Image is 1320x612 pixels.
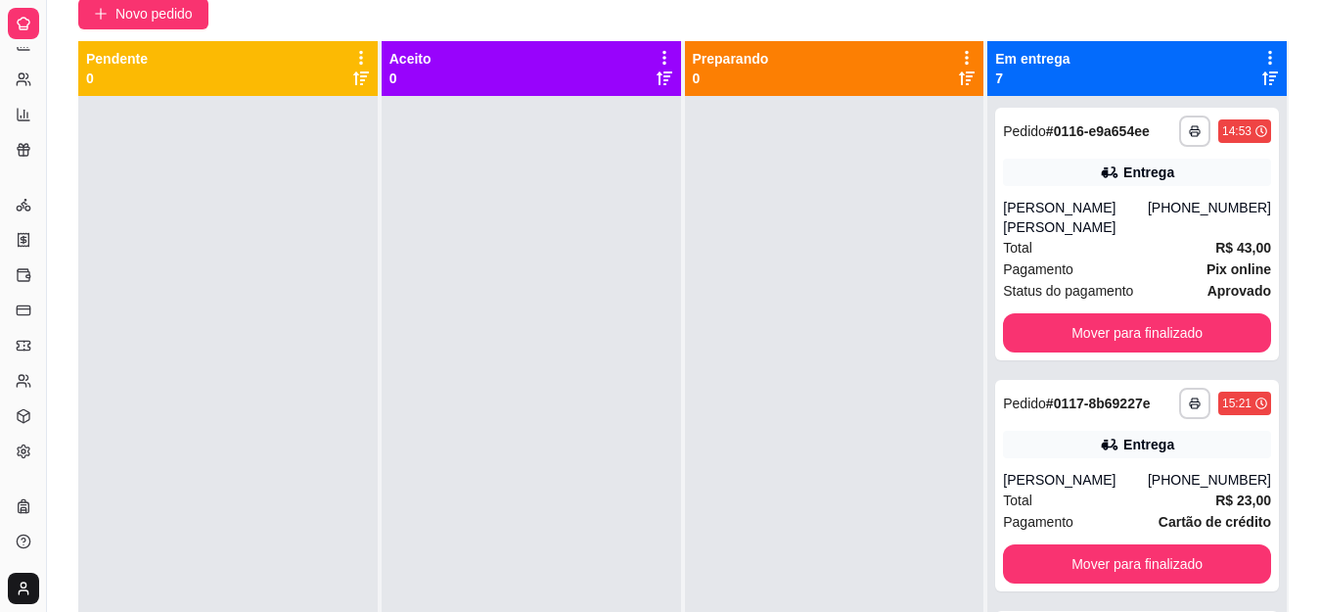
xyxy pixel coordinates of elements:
[1003,198,1148,237] div: [PERSON_NAME] [PERSON_NAME]
[1003,470,1148,490] div: [PERSON_NAME]
[1123,435,1174,454] div: Entrega
[1215,240,1271,256] strong: R$ 43,00
[1003,544,1271,584] button: Mover para finalizado
[995,69,1070,88] p: 7
[389,69,432,88] p: 0
[1003,511,1073,533] span: Pagamento
[1003,396,1046,411] span: Pedido
[1003,313,1271,353] button: Mover para finalizado
[389,49,432,69] p: Aceito
[86,49,148,69] p: Pendente
[1003,259,1073,280] span: Pagamento
[115,3,193,24] span: Novo pedido
[1123,163,1174,182] div: Entrega
[1222,396,1252,411] div: 15:21
[693,49,769,69] p: Preparando
[1046,123,1150,139] strong: # 0116-e9a654ee
[1159,514,1271,530] strong: Cartão de crédito
[1148,470,1271,490] div: [PHONE_NUMBER]
[1003,490,1032,511] span: Total
[995,49,1070,69] p: Em entrega
[1222,123,1252,139] div: 14:53
[94,7,108,21] span: plus
[1215,493,1271,508] strong: R$ 23,00
[1046,396,1151,411] strong: # 0117-8b69227e
[1003,237,1032,259] span: Total
[86,69,148,88] p: 0
[1003,123,1046,139] span: Pedido
[1207,283,1271,299] strong: aprovado
[1148,198,1271,237] div: [PHONE_NUMBER]
[1003,280,1133,302] span: Status do pagamento
[1206,261,1271,277] strong: Pix online
[693,69,769,88] p: 0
